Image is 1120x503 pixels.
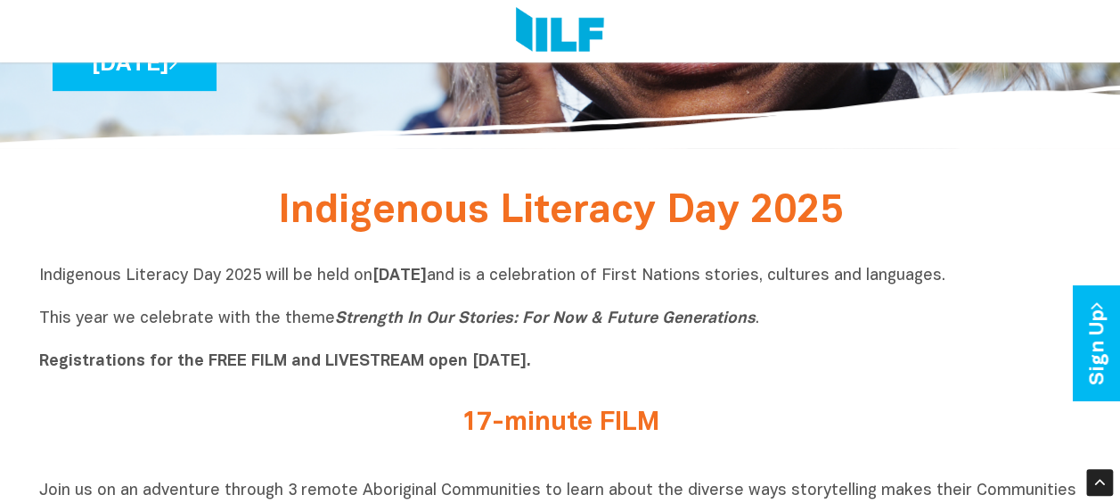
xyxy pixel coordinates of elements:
[335,311,756,326] i: Strength In Our Stories: For Now & Future Generations
[1086,469,1113,496] div: Scroll Back to Top
[39,266,1082,373] p: Indigenous Literacy Day 2025 will be held on and is a celebration of First Nations stories, cultu...
[278,194,843,230] span: Indigenous Literacy Day 2025
[516,7,604,55] img: Logo
[372,268,427,284] b: [DATE]
[53,35,217,91] a: [DATE]
[39,354,531,369] b: Registrations for the FREE FILM and LIVESTREAM open [DATE].
[226,408,895,438] h2: 17-minute FILM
